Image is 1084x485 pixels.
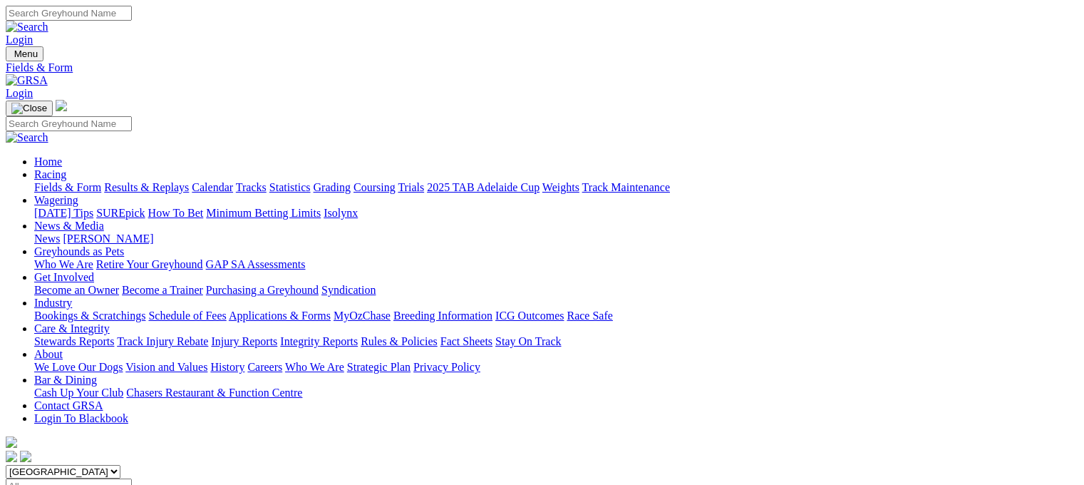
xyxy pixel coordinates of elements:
[6,436,17,448] img: logo-grsa-white.png
[247,361,282,373] a: Careers
[210,361,244,373] a: History
[280,335,358,347] a: Integrity Reports
[34,399,103,412] a: Contact GRSA
[6,131,48,144] img: Search
[34,233,60,245] a: News
[148,310,226,322] a: Schedule of Fees
[206,258,306,270] a: GAP SA Assessments
[6,101,53,116] button: Toggle navigation
[495,335,561,347] a: Stay On Track
[34,361,1078,374] div: About
[34,361,123,373] a: We Love Our Dogs
[34,181,1078,194] div: Racing
[321,284,376,296] a: Syndication
[34,258,1078,271] div: Greyhounds as Pets
[34,387,123,399] a: Cash Up Your Club
[14,48,38,59] span: Menu
[495,310,564,322] a: ICG Outcomes
[34,297,72,309] a: Industry
[34,233,1078,245] div: News & Media
[6,6,132,21] input: Search
[206,207,321,219] a: Minimum Betting Limits
[34,220,104,232] a: News & Media
[34,271,94,283] a: Get Involved
[20,451,31,462] img: twitter.svg
[582,181,670,193] a: Track Maintenance
[361,335,438,347] a: Rules & Policies
[34,348,63,360] a: About
[34,207,1078,220] div: Wagering
[34,284,1078,297] div: Get Involved
[96,207,145,219] a: SUREpick
[236,181,267,193] a: Tracks
[34,322,110,335] a: Care & Integrity
[6,451,17,462] img: facebook.svg
[6,116,132,131] input: Search
[269,181,311,193] a: Statistics
[34,335,1078,348] div: Care & Integrity
[229,310,331,322] a: Applications & Forms
[148,207,204,219] a: How To Bet
[63,233,153,245] a: [PERSON_NAME]
[6,34,33,46] a: Login
[6,74,48,87] img: GRSA
[6,46,43,61] button: Toggle navigation
[427,181,540,193] a: 2025 TAB Adelaide Cup
[6,87,33,99] a: Login
[126,387,302,399] a: Chasers Restaurant & Function Centre
[34,168,66,180] a: Racing
[285,361,344,373] a: Who We Are
[96,258,203,270] a: Retire Your Greyhound
[6,21,48,34] img: Search
[34,245,124,257] a: Greyhounds as Pets
[206,284,319,296] a: Purchasing a Greyhound
[567,310,612,322] a: Race Safe
[34,310,145,322] a: Bookings & Scratchings
[34,335,114,347] a: Stewards Reports
[11,103,47,114] img: Close
[6,61,1078,74] a: Fields & Form
[34,181,101,193] a: Fields & Form
[56,100,67,111] img: logo-grsa-white.png
[314,181,351,193] a: Grading
[334,310,391,322] a: MyOzChase
[192,181,233,193] a: Calendar
[440,335,492,347] a: Fact Sheets
[117,335,208,347] a: Track Injury Rebate
[542,181,579,193] a: Weights
[353,181,396,193] a: Coursing
[34,310,1078,322] div: Industry
[398,181,424,193] a: Trials
[347,361,411,373] a: Strategic Plan
[34,207,93,219] a: [DATE] Tips
[34,194,78,206] a: Wagering
[324,207,358,219] a: Isolynx
[104,181,189,193] a: Results & Replays
[413,361,480,373] a: Privacy Policy
[34,412,128,424] a: Login To Blackbook
[34,387,1078,399] div: Bar & Dining
[393,310,492,322] a: Breeding Information
[125,361,207,373] a: Vision and Values
[34,258,93,270] a: Who We Are
[34,374,97,386] a: Bar & Dining
[34,155,62,168] a: Home
[34,284,119,296] a: Become an Owner
[122,284,203,296] a: Become a Trainer
[211,335,277,347] a: Injury Reports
